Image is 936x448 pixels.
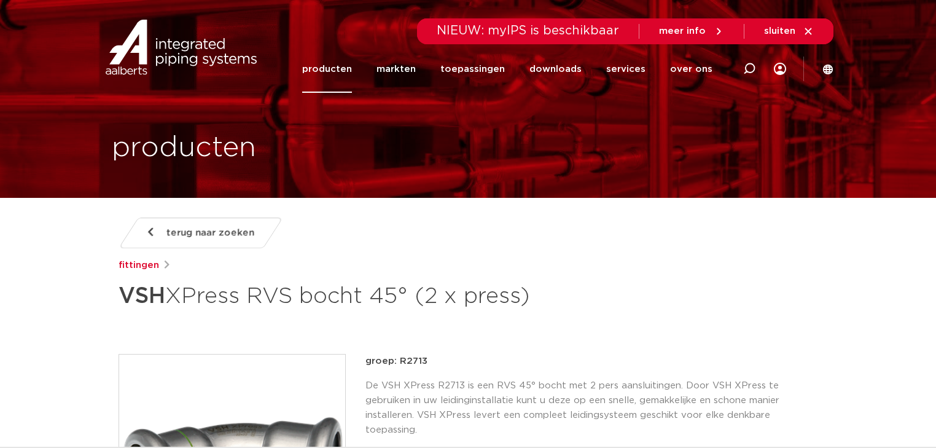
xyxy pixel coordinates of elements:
[119,218,283,248] a: terug naar zoeken
[166,223,254,243] span: terug naar zoeken
[119,285,165,307] strong: VSH
[670,45,712,93] a: over ons
[659,26,706,36] span: meer info
[112,128,256,168] h1: producten
[774,55,786,82] div: my IPS
[659,26,724,37] a: meer info
[365,379,817,438] p: De VSH XPress R2713 is een RVS 45° bocht met 2 pers aansluitingen. Door VSH XPress te gebruiken i...
[764,26,795,36] span: sluiten
[376,45,416,93] a: markten
[119,258,159,273] a: fittingen
[606,45,645,93] a: services
[437,25,619,37] span: NIEUW: myIPS is beschikbaar
[302,45,712,93] nav: Menu
[529,45,582,93] a: downloads
[302,45,352,93] a: producten
[365,354,817,369] p: groep: R2713
[119,278,580,315] h1: XPress RVS bocht 45° (2 x press)
[440,45,505,93] a: toepassingen
[764,26,814,37] a: sluiten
